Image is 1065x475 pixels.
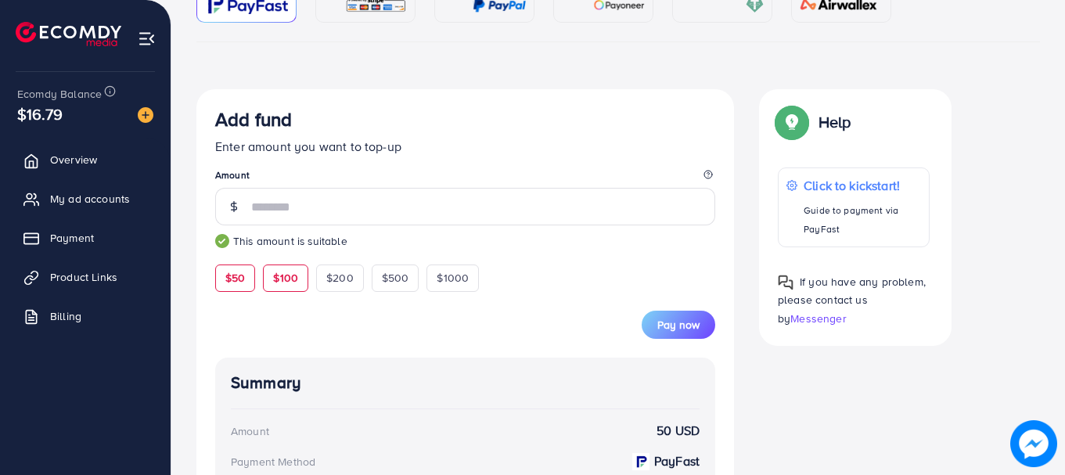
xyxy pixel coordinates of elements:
[50,191,130,207] span: My ad accounts
[215,108,292,131] h3: Add fund
[50,308,81,324] span: Billing
[12,144,159,175] a: Overview
[12,183,159,214] a: My ad accounts
[215,168,715,188] legend: Amount
[17,86,102,102] span: Ecomdy Balance
[790,311,846,326] span: Messenger
[437,270,469,286] span: $1000
[12,261,159,293] a: Product Links
[50,269,117,285] span: Product Links
[819,113,851,131] p: Help
[654,452,700,470] strong: PayFast
[657,317,700,333] span: Pay now
[16,22,121,46] img: logo
[778,274,926,326] span: If you have any problem, please contact us by
[326,270,354,286] span: $200
[215,234,229,248] img: guide
[50,230,94,246] span: Payment
[138,107,153,123] img: image
[231,373,700,393] h4: Summary
[50,152,97,167] span: Overview
[1010,420,1057,467] img: image
[804,176,920,195] p: Click to kickstart!
[12,222,159,254] a: Payment
[632,453,649,470] img: payment
[215,233,715,249] small: This amount is suitable
[778,108,806,136] img: Popup guide
[657,422,700,440] strong: 50 USD
[138,30,156,48] img: menu
[215,137,715,156] p: Enter amount you want to top-up
[17,103,63,125] span: $16.79
[642,311,715,339] button: Pay now
[382,270,409,286] span: $500
[804,201,920,239] p: Guide to payment via PayFast
[225,270,245,286] span: $50
[12,300,159,332] a: Billing
[231,423,269,439] div: Amount
[231,454,315,470] div: Payment Method
[778,275,793,290] img: Popup guide
[273,270,298,286] span: $100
